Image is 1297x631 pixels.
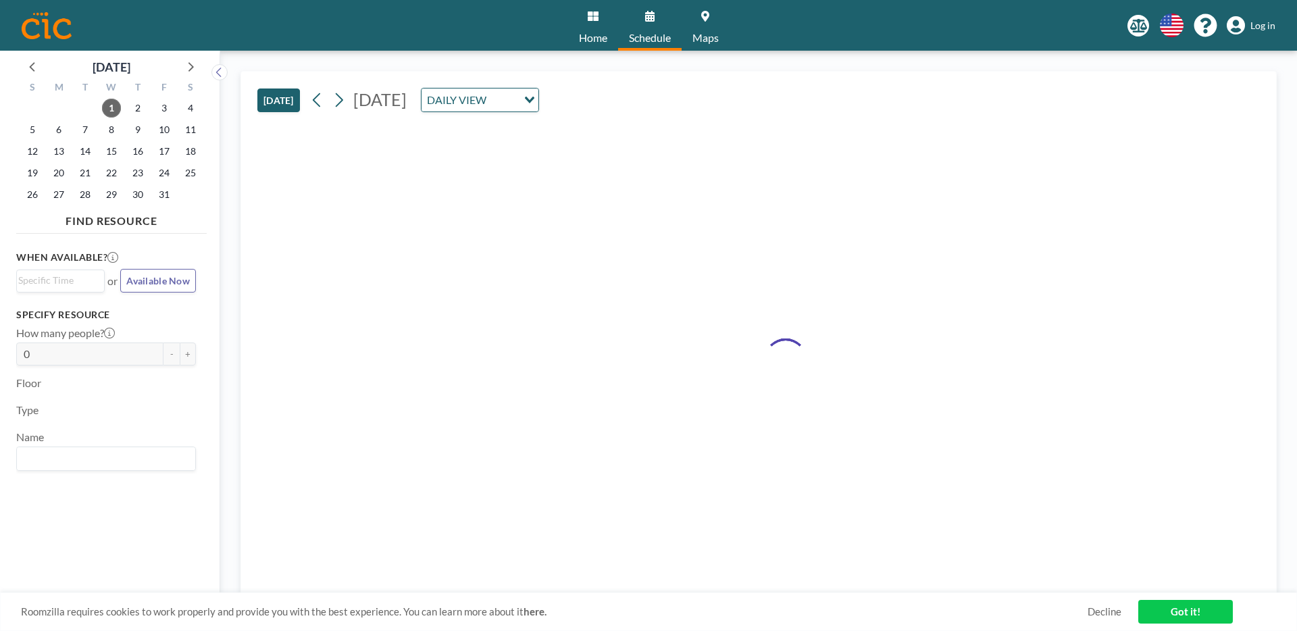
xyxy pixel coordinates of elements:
[155,185,174,204] span: Friday, October 31, 2025
[155,99,174,118] span: Friday, October 3, 2025
[490,91,516,109] input: Search for option
[18,450,188,468] input: Search for option
[629,32,671,43] span: Schedule
[128,163,147,182] span: Thursday, October 23, 2025
[16,376,41,390] label: Floor
[424,91,489,109] span: DAILY VIEW
[524,605,546,617] a: here.
[49,120,68,139] span: Monday, October 6, 2025
[1138,600,1233,624] a: Got it!
[16,403,39,417] label: Type
[93,57,130,76] div: [DATE]
[107,274,118,288] span: or
[16,430,44,444] label: Name
[128,185,147,204] span: Thursday, October 30, 2025
[21,605,1088,618] span: Roomzilla requires cookies to work properly and provide you with the best experience. You can lea...
[353,89,407,109] span: [DATE]
[102,99,121,118] span: Wednesday, October 1, 2025
[180,343,196,365] button: +
[23,120,42,139] span: Sunday, October 5, 2025
[124,80,151,97] div: T
[257,89,300,112] button: [DATE]
[76,120,95,139] span: Tuesday, October 7, 2025
[46,80,72,97] div: M
[76,185,95,204] span: Tuesday, October 28, 2025
[128,99,147,118] span: Thursday, October 2, 2025
[20,80,46,97] div: S
[23,163,42,182] span: Sunday, October 19, 2025
[1250,20,1275,32] span: Log in
[76,163,95,182] span: Tuesday, October 21, 2025
[17,447,195,470] div: Search for option
[22,12,72,39] img: organization-logo
[72,80,99,97] div: T
[181,120,200,139] span: Saturday, October 11, 2025
[128,142,147,161] span: Thursday, October 16, 2025
[155,120,174,139] span: Friday, October 10, 2025
[49,142,68,161] span: Monday, October 13, 2025
[1227,16,1275,35] a: Log in
[1088,605,1121,618] a: Decline
[23,185,42,204] span: Sunday, October 26, 2025
[23,142,42,161] span: Sunday, October 12, 2025
[422,89,538,111] div: Search for option
[692,32,719,43] span: Maps
[128,120,147,139] span: Thursday, October 9, 2025
[17,270,104,291] div: Search for option
[163,343,180,365] button: -
[99,80,125,97] div: W
[181,163,200,182] span: Saturday, October 25, 2025
[102,142,121,161] span: Wednesday, October 15, 2025
[76,142,95,161] span: Tuesday, October 14, 2025
[155,142,174,161] span: Friday, October 17, 2025
[151,80,177,97] div: F
[181,142,200,161] span: Saturday, October 18, 2025
[16,209,207,228] h4: FIND RESOURCE
[120,269,196,293] button: Available Now
[49,163,68,182] span: Monday, October 20, 2025
[126,275,190,286] span: Available Now
[49,185,68,204] span: Monday, October 27, 2025
[102,185,121,204] span: Wednesday, October 29, 2025
[102,163,121,182] span: Wednesday, October 22, 2025
[579,32,607,43] span: Home
[102,120,121,139] span: Wednesday, October 8, 2025
[155,163,174,182] span: Friday, October 24, 2025
[18,273,97,288] input: Search for option
[16,326,115,340] label: How many people?
[177,80,203,97] div: S
[181,99,200,118] span: Saturday, October 4, 2025
[16,309,196,321] h3: Specify resource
